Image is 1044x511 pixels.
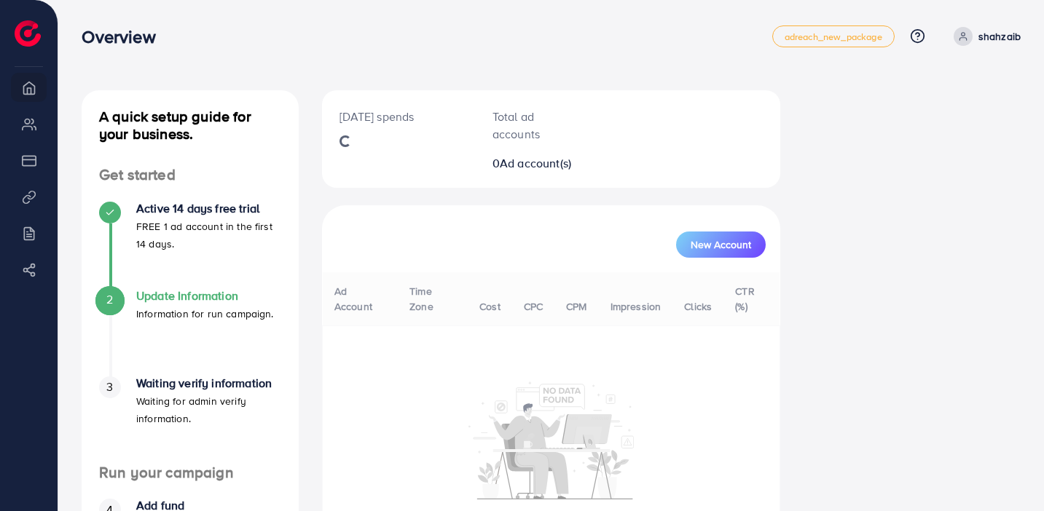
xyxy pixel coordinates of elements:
button: New Account [676,231,766,258]
p: Total ad accounts [492,108,572,143]
span: Ad account(s) [500,155,571,171]
h4: Get started [82,166,299,184]
h4: Update Information [136,289,274,303]
li: Waiting verify information [82,376,299,464]
a: adreach_new_package [772,25,895,47]
span: 2 [106,291,113,308]
img: logo [15,20,41,47]
h3: Overview [82,26,167,47]
h4: Run your campaign [82,464,299,482]
h2: 0 [492,157,572,170]
span: 3 [106,379,113,395]
li: Update Information [82,289,299,376]
span: adreach_new_package [785,32,882,41]
p: [DATE] spends [340,108,458,125]
h4: A quick setup guide for your business. [82,108,299,143]
p: Waiting for admin verify information. [136,392,281,427]
h4: Active 14 days free trial [136,202,281,215]
a: shahzaib [948,27,1021,46]
p: Information for run campaign. [136,305,274,322]
p: FREE 1 ad account in the first 14 days. [136,218,281,253]
h4: Waiting verify information [136,376,281,390]
span: New Account [691,239,751,250]
li: Active 14 days free trial [82,202,299,289]
p: shahzaib [978,28,1021,45]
